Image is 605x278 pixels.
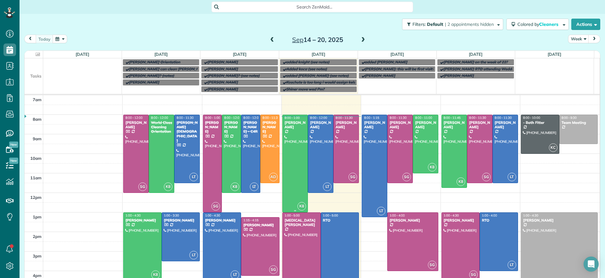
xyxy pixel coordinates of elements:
[390,52,404,57] a: [DATE]
[364,120,385,130] div: [PERSON_NAME]
[164,218,198,223] div: [PERSON_NAME]
[125,120,147,130] div: [PERSON_NAME]
[561,120,596,125] div: Team Meeting
[310,116,327,120] span: 8:00 - 12:00
[508,261,516,269] span: LT
[233,52,246,57] a: [DATE]
[523,213,538,217] span: 1:00 - 4:30
[33,136,42,141] span: 9am
[129,67,208,71] span: [PERSON_NAME] can clean [PERSON_NAME]
[269,173,278,181] span: AD
[250,182,258,191] span: LT
[286,60,330,64] span: added knight (see notes)
[205,116,220,120] span: 8:00 - 1:00
[402,19,503,30] button: Filters: Default | 2 appointments hidden
[125,218,160,223] div: [PERSON_NAME]
[243,218,258,222] span: 1:15 - 4:15
[494,120,516,130] div: [PERSON_NAME]
[262,120,278,134] div: [PERSON_NAME]
[33,214,42,219] span: 1pm
[297,202,306,211] span: K8
[427,21,444,27] span: Default
[445,21,494,27] span: | 2 appointments hidden
[125,213,141,217] span: 1:00 - 4:30
[428,261,436,269] span: SG
[207,60,238,64] span: [PERSON_NAME]
[389,218,436,223] div: [PERSON_NAME]
[286,67,327,71] span: Added koca (see notes)
[285,213,300,217] span: 1:00 - 5:00
[154,52,168,57] a: [DATE]
[9,142,18,148] span: New
[495,116,512,120] span: 8:00 - 11:30
[443,67,517,71] span: [PERSON_NAME] RTO attending Wedding
[323,213,338,217] span: 1:00 - 5:00
[189,173,198,181] span: LT
[36,35,53,43] button: today
[323,218,357,223] div: RTO
[517,21,561,27] span: Colored by
[415,116,432,120] span: 8:00 - 11:00
[310,120,331,130] div: [PERSON_NAME]
[205,218,239,223] div: [PERSON_NAME]
[571,19,600,30] button: Actions
[243,120,258,134] div: [PERSON_NAME] - C4R
[176,120,198,143] div: [PERSON_NAME][DEMOGRAPHIC_DATA]
[349,173,357,181] span: SG
[125,116,142,120] span: 8:00 - 12:00
[76,52,89,57] a: [DATE]
[444,116,461,120] span: 8:00 - 11:45
[523,116,540,120] span: 8:00 - 10:00
[129,80,159,84] span: [PERSON_NAME]
[336,116,353,120] span: 8:00 - 11:30
[30,195,42,200] span: 12pm
[568,35,589,43] button: Week
[548,52,561,57] a: [DATE]
[286,87,325,91] span: Shiner move wed Pm?
[33,273,42,278] span: 4pm
[508,173,516,181] span: LT
[224,116,241,120] span: 8:00 - 12:00
[284,120,306,130] div: [PERSON_NAME]
[164,213,179,217] span: 1:00 - 3:30
[30,175,42,180] span: 11am
[412,21,426,27] span: Filters:
[415,120,436,130] div: [PERSON_NAME]
[231,182,239,191] span: K8
[389,116,406,120] span: 8:00 - 11:30
[286,73,349,78] span: added [PERSON_NAME] (see notes)
[323,182,331,191] span: LT
[243,116,260,120] span: 8:00 - 12:00
[523,218,596,223] div: [PERSON_NAME]
[33,234,42,239] span: 2pm
[482,213,497,217] span: 1:00 - 4:00
[443,218,478,223] div: [PERSON_NAME]
[443,120,465,130] div: [PERSON_NAME]
[164,182,172,191] span: K8
[207,87,238,91] span: [PERSON_NAME]
[364,116,379,120] span: 8:00 - 1:15
[211,202,220,211] span: SG
[482,173,491,181] span: SG
[269,265,278,274] span: SG
[481,218,516,223] div: RTO
[444,213,459,217] span: 1:00 - 4:30
[335,120,357,130] div: [PERSON_NAME]
[151,120,172,134] div: World Class Cleaning Orientation
[443,73,474,78] span: [PERSON_NAME]
[469,120,491,130] div: [PERSON_NAME]
[189,251,198,259] span: LT
[523,120,557,125] div: - Bath Fitter
[33,117,42,122] span: 8am
[312,52,325,57] a: [DATE]
[207,80,238,84] span: [PERSON_NAME]
[365,67,434,71] span: [PERSON_NAME]: this will be first visit?
[365,73,395,78] span: [PERSON_NAME]
[286,80,359,84] span: Koschute is too long i would assign kelsey
[584,257,599,272] div: Open Intercom Messenger
[9,158,18,164] span: New
[399,19,503,30] a: Filters: Default | 2 appointments hidden
[262,116,279,120] span: 8:00 - 11:30
[292,36,303,43] span: Sep
[30,156,42,161] span: 10am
